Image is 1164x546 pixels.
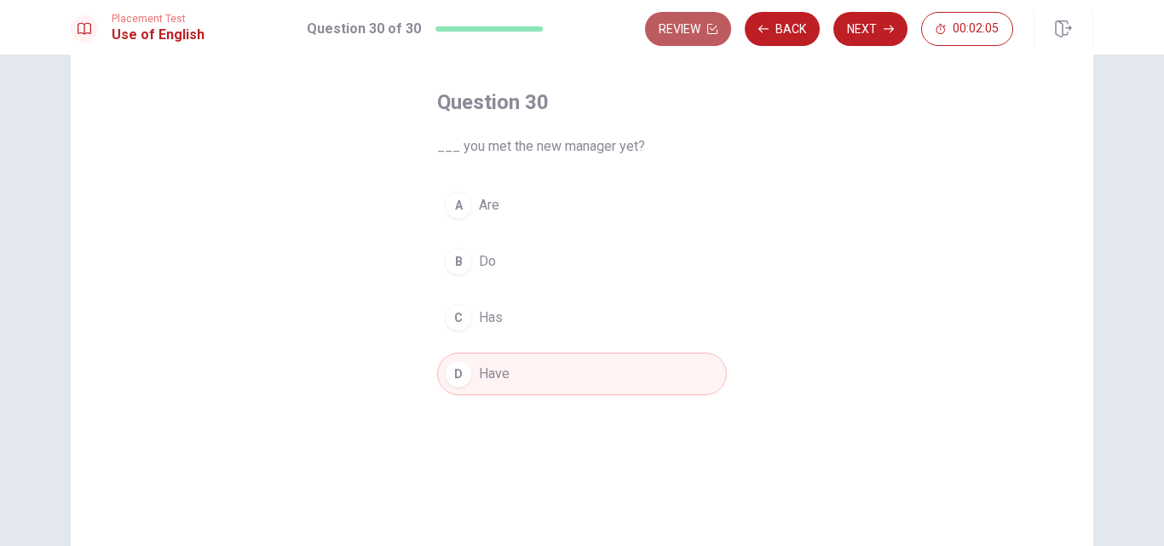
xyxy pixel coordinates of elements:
span: Have [479,364,510,384]
h1: Use of English [112,25,205,45]
button: Review [645,12,731,46]
div: B [445,248,472,275]
button: AAre [437,184,727,227]
span: ___ you met the new manager yet? [437,136,727,157]
button: Back [745,12,820,46]
button: BDo [437,240,727,283]
h4: Question 30 [437,89,727,116]
span: Has [479,307,503,328]
span: Do [479,251,496,272]
span: Are [479,195,499,216]
span: 00:02:05 [953,22,999,36]
div: D [445,360,472,388]
button: Next [833,12,908,46]
span: Placement Test [112,13,205,25]
div: C [445,304,472,331]
h1: Question 30 of 30 [307,19,421,39]
button: DHave [437,353,727,395]
div: A [445,192,472,219]
button: CHas [437,296,727,339]
button: 00:02:05 [921,12,1013,46]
